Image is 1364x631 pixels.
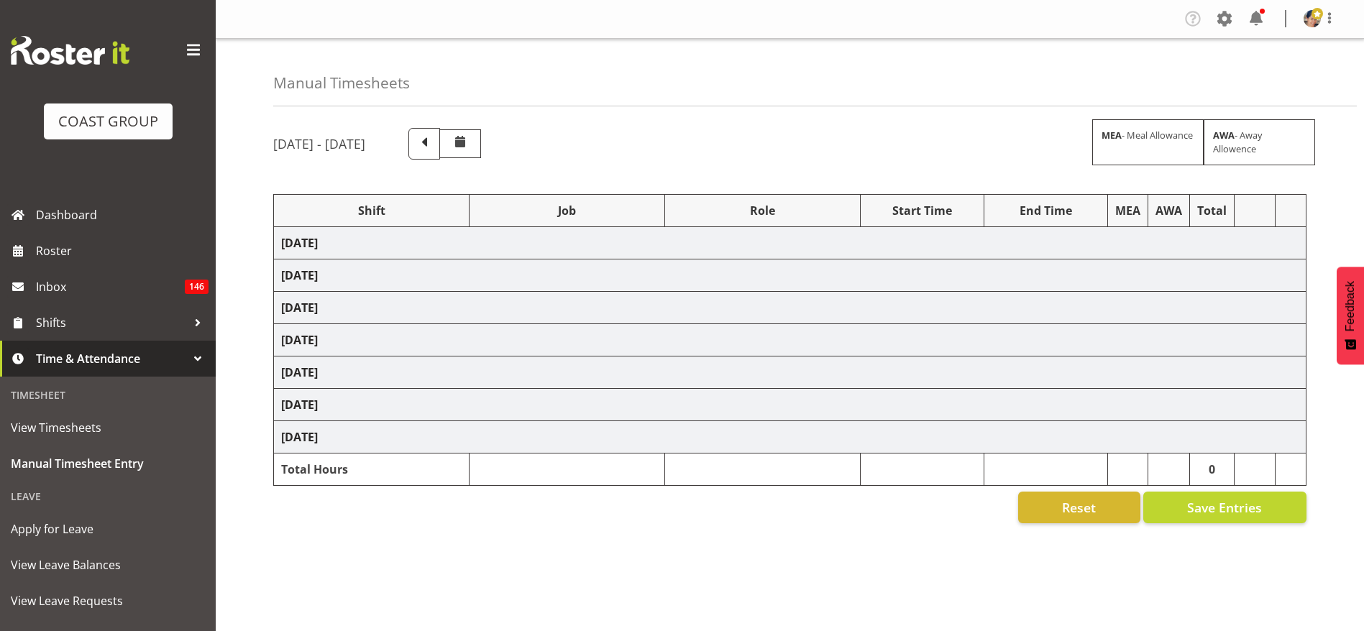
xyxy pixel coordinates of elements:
div: Shift [281,202,462,219]
td: [DATE] [274,227,1306,259]
div: Timesheet [4,380,212,410]
a: View Leave Requests [4,583,212,619]
div: Start Time [868,202,976,219]
button: Reset [1018,492,1140,523]
div: Job [477,202,657,219]
a: View Leave Balances [4,547,212,583]
h4: Manual Timesheets [273,75,410,91]
td: 0 [1189,453,1234,486]
div: Total [1197,202,1227,219]
span: View Timesheets [11,417,205,438]
td: [DATE] [274,324,1306,356]
span: Time & Attendance [36,348,187,369]
span: 146 [185,280,209,294]
td: [DATE] [274,292,1306,324]
div: Role [672,202,853,219]
div: Leave [4,482,212,511]
a: View Timesheets [4,410,212,446]
span: Reset [1062,498,1096,517]
td: [DATE] [274,389,1306,421]
a: Apply for Leave [4,511,212,547]
div: - Meal Allowance [1092,119,1204,165]
img: Rosterit website logo [11,36,129,65]
span: Save Entries [1187,498,1262,517]
td: [DATE] [274,259,1306,292]
div: MEA [1115,202,1140,219]
span: Roster [36,240,209,262]
button: Save Entries [1143,492,1306,523]
div: AWA [1155,202,1182,219]
td: [DATE] [274,356,1306,389]
td: Total Hours [274,453,470,486]
div: End Time [992,202,1100,219]
span: Shifts [36,312,187,333]
strong: AWA [1213,129,1235,142]
span: View Leave Requests [11,590,205,612]
span: Feedback [1344,281,1357,331]
span: Inbox [36,276,185,298]
div: COAST GROUP [58,111,158,132]
span: View Leave Balances [11,554,205,576]
h5: [DATE] - [DATE] [273,136,365,152]
span: Manual Timesheet Entry [11,453,205,474]
td: [DATE] [274,421,1306,453]
a: Manual Timesheet Entry [4,446,212,482]
span: Apply for Leave [11,518,205,540]
div: - Away Allowence [1204,119,1315,165]
span: Dashboard [36,204,209,226]
img: nicola-ransome074dfacac28780df25dcaf637c6ea5be.png [1304,10,1321,27]
strong: MEA [1102,129,1122,142]
button: Feedback - Show survey [1337,267,1364,364]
